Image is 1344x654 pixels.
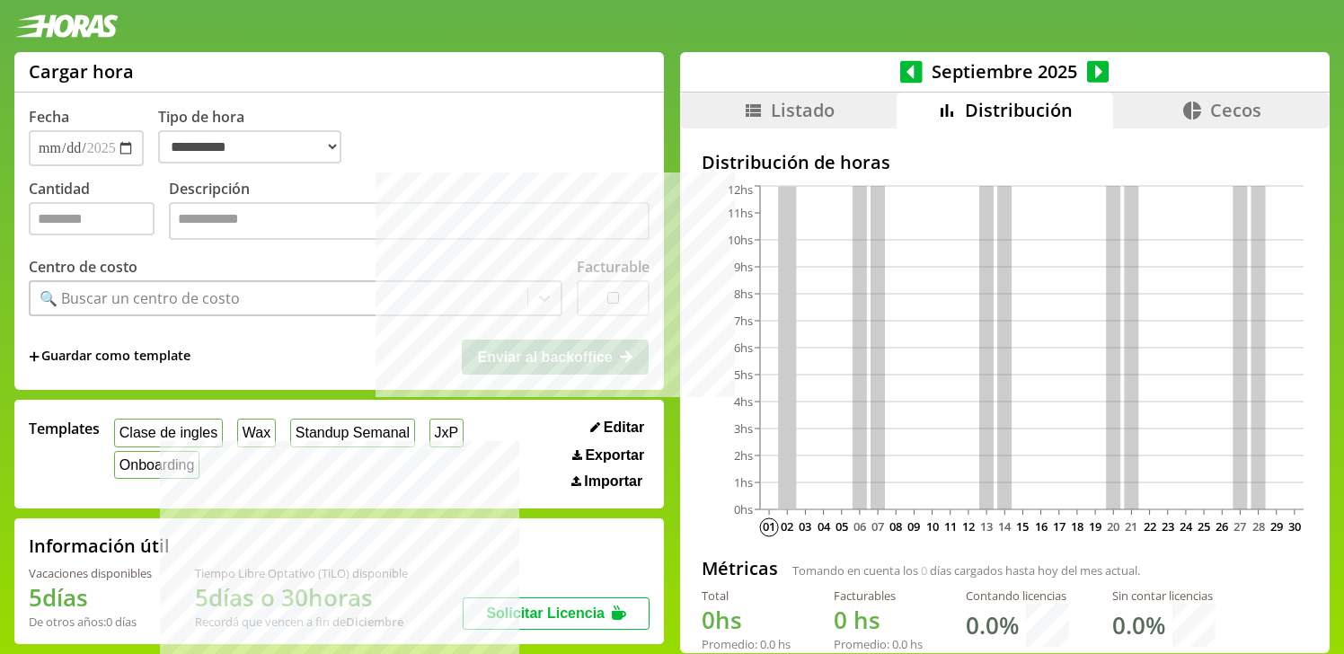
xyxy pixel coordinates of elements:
button: Solicitar Licencia [463,597,650,630]
tspan: 5hs [734,367,753,383]
div: De otros años: 0 días [29,614,152,630]
div: Promedio: hs [834,636,923,652]
span: 0.0 [892,636,907,652]
h1: 0.0 % [1112,609,1165,641]
div: Contando licencias [966,588,1069,604]
text: 24 [1180,518,1193,535]
text: 23 [1162,518,1174,535]
label: Fecha [29,107,69,127]
button: Clase de ingles [114,419,223,446]
span: 0 [834,604,847,636]
span: Septiembre 2025 [923,59,1087,84]
img: logotipo [14,14,119,38]
text: 29 [1270,518,1283,535]
div: 🔍 Buscar un centro de costo [40,288,240,308]
h2: Distribución de horas [702,150,1308,174]
span: + [29,347,40,367]
text: 03 [799,518,811,535]
span: Exportar [585,447,644,464]
tspan: 2hs [734,447,753,464]
text: 09 [907,518,920,535]
textarea: Descripción [169,202,650,240]
h2: Métricas [702,556,778,580]
b: Diciembre [346,614,403,630]
span: 0.0 [760,636,775,652]
tspan: 7hs [734,313,753,329]
tspan: 0hs [734,501,753,517]
text: 14 [998,518,1012,535]
span: Templates [29,419,100,438]
button: Wax [237,419,276,446]
h1: 5 días [29,581,152,614]
button: Exportar [567,446,650,464]
text: 20 [1107,518,1119,535]
input: Cantidad [29,202,155,235]
h1: hs [702,604,791,636]
text: 07 [871,518,884,535]
text: 11 [944,518,957,535]
tspan: 8hs [734,286,753,302]
div: Recordá que vencen a fin de [195,614,408,630]
div: Facturables [834,588,923,604]
div: Promedio: hs [702,636,791,652]
button: Onboarding [114,451,199,479]
text: 01 [763,518,775,535]
label: Descripción [169,179,650,244]
tspan: 10hs [728,232,753,248]
span: Tomando en cuenta los días cargados hasta hoy del mes actual. [792,562,1140,579]
tspan: 11hs [728,205,753,221]
select: Tipo de hora [158,130,341,163]
text: 12 [962,518,975,535]
text: 27 [1233,518,1246,535]
tspan: 6hs [734,340,753,356]
text: 10 [925,518,938,535]
text: 19 [1089,518,1101,535]
text: 02 [781,518,793,535]
label: Cantidad [29,179,169,244]
text: 18 [1071,518,1083,535]
text: 15 [1016,518,1029,535]
text: 08 [889,518,902,535]
span: Distribución [965,98,1073,122]
text: 26 [1216,518,1228,535]
text: 06 [853,518,866,535]
text: 05 [836,518,848,535]
h1: 0.0 % [966,609,1019,641]
button: JxP [429,419,464,446]
tspan: 12hs [728,181,753,198]
text: 22 [1143,518,1155,535]
h1: hs [834,604,923,636]
div: Tiempo Libre Optativo (TiLO) disponible [195,565,408,581]
button: Standup Semanal [290,419,415,446]
tspan: 1hs [734,474,753,490]
span: Importar [584,473,642,490]
div: Vacaciones disponibles [29,565,152,581]
label: Centro de costo [29,257,137,277]
span: Solicitar Licencia [486,605,605,621]
text: 17 [1053,518,1065,535]
label: Facturable [577,257,650,277]
text: 16 [1034,518,1047,535]
span: +Guardar como template [29,347,190,367]
button: Editar [585,419,650,437]
text: 13 [980,518,993,535]
tspan: 9hs [734,259,753,275]
tspan: 4hs [734,393,753,410]
span: 0 [702,604,715,636]
text: 25 [1198,518,1210,535]
h1: 5 días o 30 horas [195,581,408,614]
tspan: 3hs [734,420,753,437]
text: 28 [1251,518,1264,535]
span: Cecos [1210,98,1261,122]
h1: Cargar hora [29,59,134,84]
label: Tipo de hora [158,107,356,166]
div: Sin contar licencias [1112,588,1216,604]
text: 21 [1125,518,1137,535]
h2: Información útil [29,534,170,558]
span: Listado [771,98,835,122]
div: Total [702,588,791,604]
span: Editar [604,420,644,436]
span: 0 [921,562,927,579]
text: 04 [817,518,830,535]
text: 30 [1288,518,1301,535]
